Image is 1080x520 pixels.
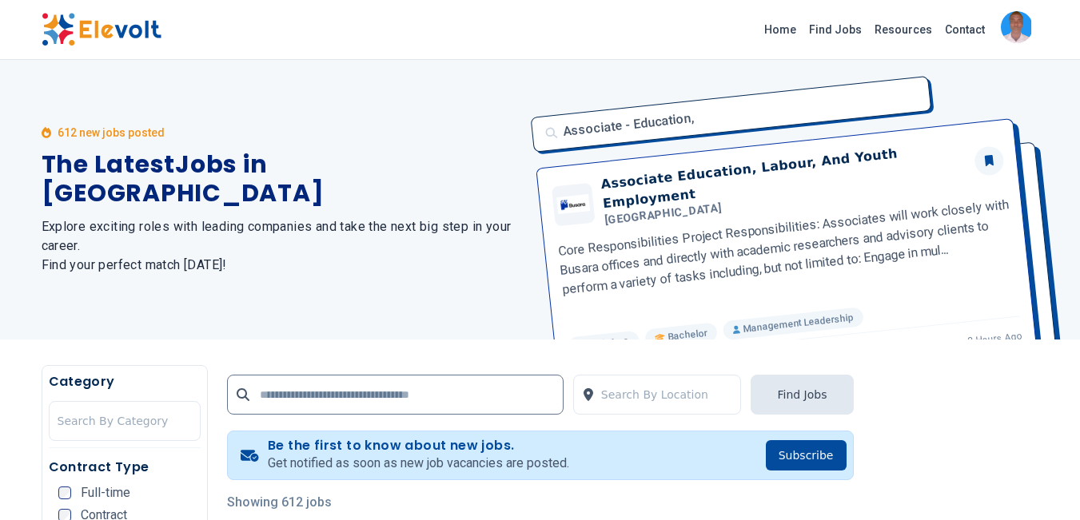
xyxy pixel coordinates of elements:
h5: Category [49,372,201,391]
img: Isaiah Amunga [1001,11,1032,43]
h5: Contract Type [49,458,201,477]
a: Home [758,17,803,42]
h1: The Latest Jobs in [GEOGRAPHIC_DATA] [42,150,521,208]
a: Resources [868,17,939,42]
button: Find Jobs [751,375,853,415]
p: Get notified as soon as new job vacancies are posted. [268,454,569,473]
input: Full-time [58,486,71,499]
p: Showing 612 jobs [227,493,854,512]
img: Elevolt [42,13,161,46]
h2: Explore exciting roles with leading companies and take the next big step in your career. Find you... [42,217,521,275]
p: 612 new jobs posted [58,125,165,141]
button: Subscribe [766,440,847,470]
a: Find Jobs [803,17,868,42]
h4: Be the first to know about new jobs. [268,438,569,454]
a: Contact [939,17,991,42]
span: Full-time [81,486,130,499]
